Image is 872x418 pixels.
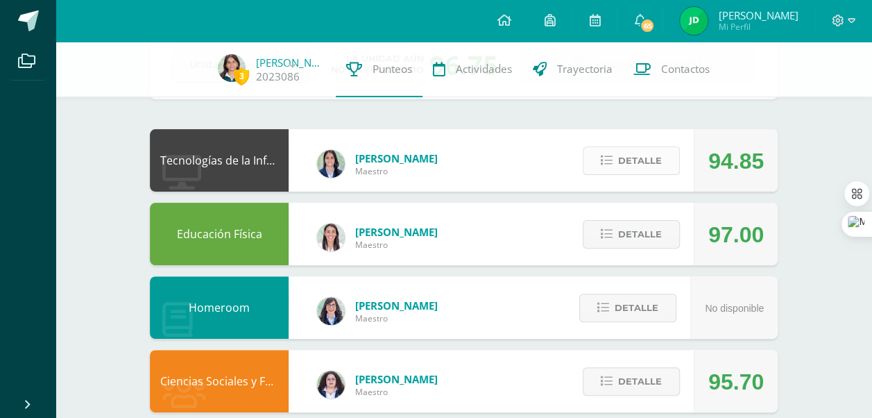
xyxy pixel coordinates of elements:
span: Punteos [373,62,412,76]
span: Maestro [355,386,438,398]
span: Maestro [355,165,438,177]
img: ba02aa29de7e60e5f6614f4096ff8928.png [317,371,345,399]
span: Actividades [456,62,512,76]
div: Educación Física [150,203,289,265]
a: Contactos [623,42,720,97]
img: 47bb5cb671f55380063b8448e82fec5d.png [680,7,708,35]
span: 3 [234,67,249,85]
a: Punteos [336,42,422,97]
span: [PERSON_NAME] [718,8,798,22]
button: Detalle [583,367,680,396]
span: No disponible [705,303,764,314]
img: a65b680da69c50c80e65e29575b49f49.png [218,54,246,82]
div: Homeroom [150,276,289,339]
div: Tecnologías de la Información y Comunicación: Computación [150,129,289,192]
div: 97.00 [708,203,764,266]
a: 2023086 [256,69,300,84]
button: Detalle [583,147,680,175]
div: 95.70 [708,351,764,413]
span: Mi Perfil [718,21,798,33]
span: [PERSON_NAME] [355,225,438,239]
span: 65 [640,18,655,33]
img: 01c6c64f30021d4204c203f22eb207bb.png [317,297,345,325]
a: Trayectoria [522,42,623,97]
span: [PERSON_NAME] [355,151,438,165]
span: Contactos [661,62,710,76]
div: Ciencias Sociales y Formación Ciudadana [150,350,289,412]
span: [PERSON_NAME] [355,299,438,312]
span: Maestro [355,239,438,251]
span: Detalle [618,221,662,247]
span: Detalle [615,295,658,321]
div: 94.85 [708,130,764,192]
span: Maestro [355,312,438,324]
span: [PERSON_NAME] [355,372,438,386]
button: Detalle [583,220,680,249]
a: [PERSON_NAME] Del [256,56,325,69]
a: Actividades [422,42,522,97]
img: 68dbb99899dc55733cac1a14d9d2f825.png [317,224,345,251]
span: Detalle [618,148,662,174]
span: Detalle [618,369,662,394]
img: 7489ccb779e23ff9f2c3e89c21f82ed0.png [317,150,345,178]
span: Trayectoria [557,62,613,76]
button: Detalle [579,294,676,322]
